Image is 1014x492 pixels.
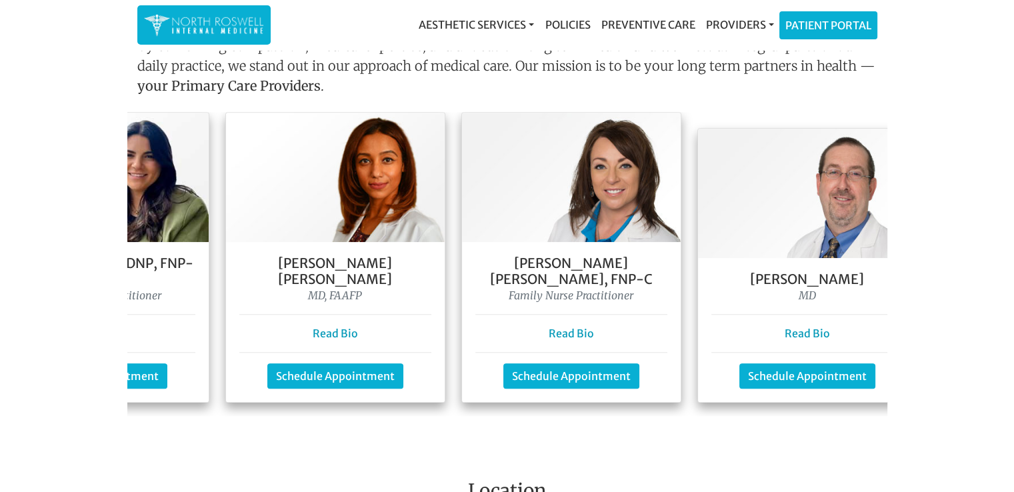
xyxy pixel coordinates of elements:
strong: your Primary Care Providers [137,77,321,94]
img: North Roswell Internal Medicine [144,12,264,38]
a: Read Bio [313,327,358,340]
a: Policies [539,11,595,38]
i: MD [799,289,816,302]
a: Schedule Appointment [267,363,403,389]
a: Patient Portal [780,12,877,39]
a: Providers [700,11,779,38]
img: Keela Weeks Leger, FNP-C [462,113,681,242]
p: By combining compassion, medical expertise, and a focus on long term health and wellness as integ... [137,36,877,101]
h5: [PERSON_NAME] [711,271,903,287]
img: Dr. George Kanes [698,129,917,258]
a: Read Bio [549,327,594,340]
a: Aesthetic Services [413,11,539,38]
h5: [PERSON_NAME] [PERSON_NAME] [239,255,431,287]
img: Dr. Farah Mubarak Ali MD, FAAFP [226,113,445,242]
a: Preventive Care [595,11,700,38]
a: Schedule Appointment [739,363,875,389]
h5: [PERSON_NAME] [PERSON_NAME], FNP-C [475,255,667,287]
i: Family Nurse Practitioner [509,289,633,302]
a: Read Bio [785,327,830,340]
a: Schedule Appointment [503,363,639,389]
i: MD, FAAFP [308,289,362,302]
